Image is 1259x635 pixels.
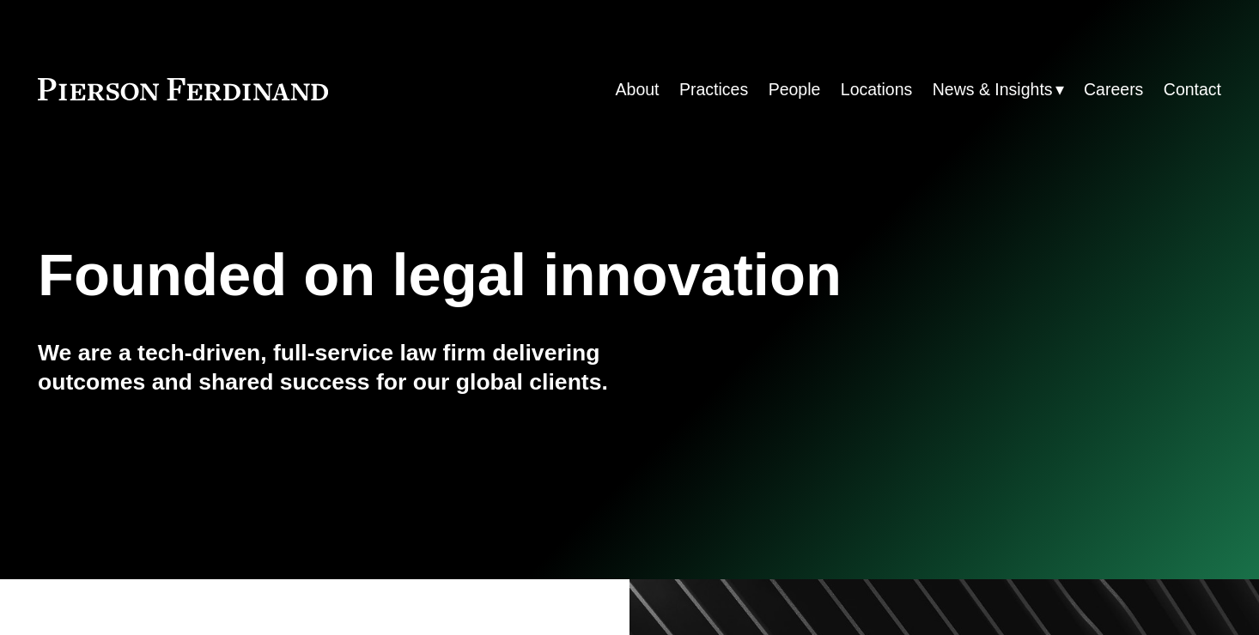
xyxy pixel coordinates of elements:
a: About [616,73,660,106]
a: People [769,73,821,106]
a: Practices [679,73,748,106]
h1: Founded on legal innovation [38,242,1024,310]
span: News & Insights [933,75,1053,105]
a: Careers [1084,73,1143,106]
a: Locations [841,73,912,106]
h4: We are a tech-driven, full-service law firm delivering outcomes and shared success for our global... [38,339,629,396]
a: Contact [1164,73,1221,106]
a: folder dropdown [933,73,1064,106]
